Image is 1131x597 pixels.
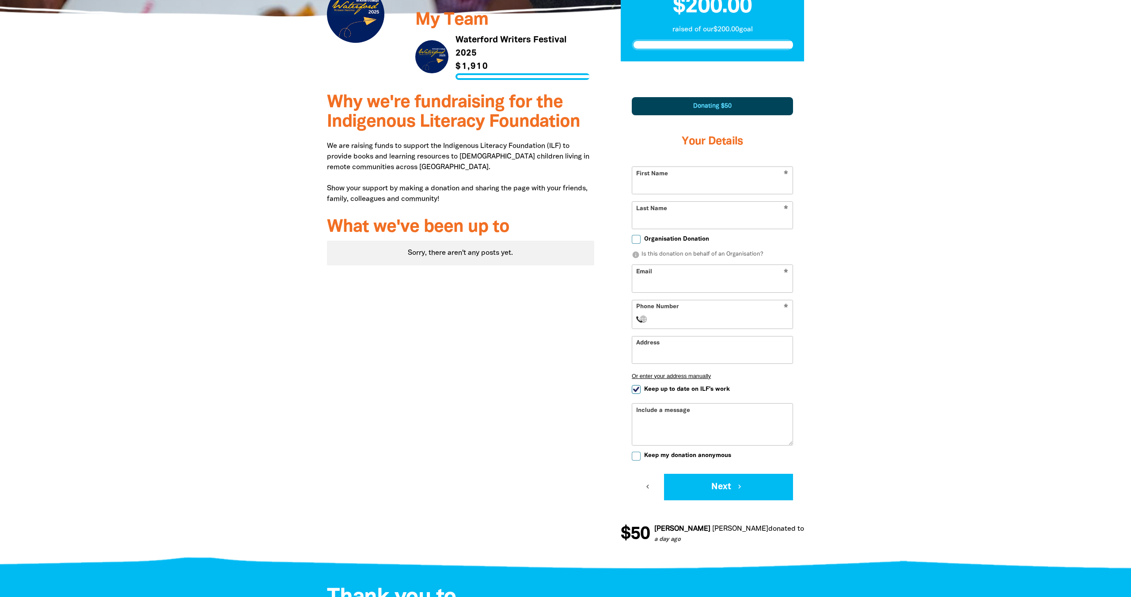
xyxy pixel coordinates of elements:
[736,483,744,491] i: chevron_right
[632,373,793,379] button: Or enter your address manually
[632,474,664,500] button: chevron_left
[654,526,710,532] em: [PERSON_NAME]
[327,241,594,265] div: Paginated content
[327,141,594,204] p: We are raising funds to support the Indigenous Literacy Foundation (ILF) to provide books and lea...
[784,304,788,312] i: Required
[644,483,652,491] i: chevron_left
[644,385,730,393] span: Keep up to date on ILF's work
[664,474,793,500] button: Next chevron_right
[632,235,641,244] input: Organisation Donation
[621,520,804,557] div: Donation stream
[632,251,640,259] i: info
[712,526,768,532] em: [PERSON_NAME]
[632,250,793,259] p: Is this donation on behalf of an Organisation?
[327,94,580,130] span: Why we're fundraising for the Indigenous Literacy Foundation
[632,24,793,35] p: raised of our $200.00 goal
[327,241,594,265] div: Sorry, there aren't any posts yet.
[654,536,860,544] p: a day ago
[632,124,793,159] h3: Your Details
[327,218,594,237] h3: What we've been up to
[632,385,641,394] input: Keep up to date on ILF's work
[804,526,860,532] a: [PERSON_NAME]
[644,451,731,460] span: Keep my donation anonymous
[644,235,709,243] span: Organisation Donation
[415,11,590,30] h3: My Team
[620,525,649,543] span: $50
[768,526,804,532] span: donated to
[632,97,793,115] div: Donating $50
[632,452,641,461] input: Keep my donation anonymous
